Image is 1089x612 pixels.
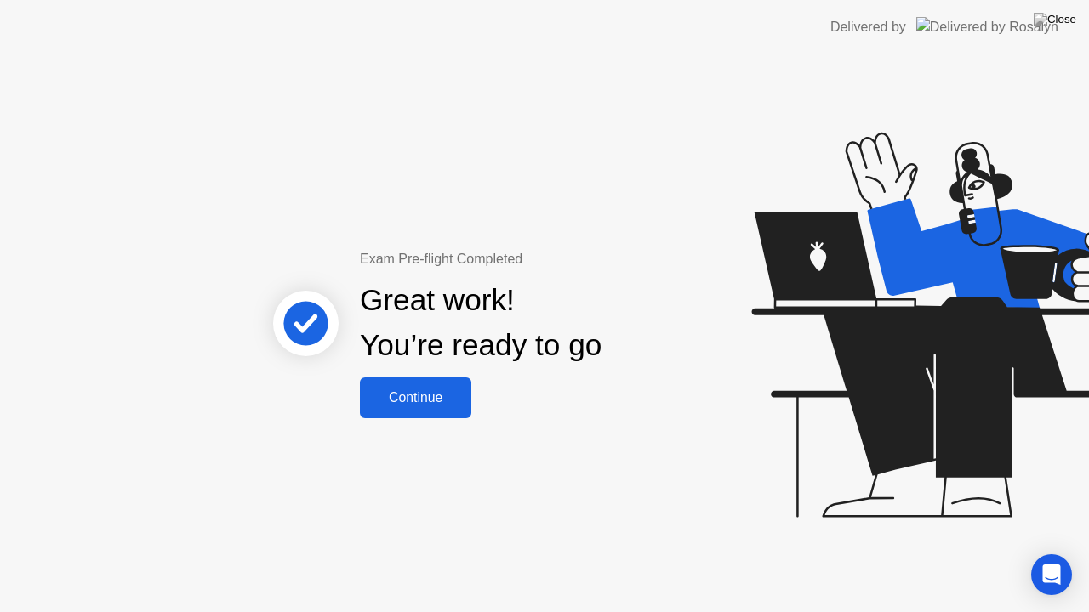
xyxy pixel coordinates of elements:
div: Continue [365,390,466,405]
div: Open Intercom Messenger [1031,554,1072,595]
div: Exam Pre-flight Completed [360,249,711,269]
img: Close [1034,13,1076,26]
img: Delivered by Rosalyn [916,17,1058,37]
button: Continue [360,377,471,418]
div: Delivered by [830,17,906,37]
div: Great work! You’re ready to go [360,278,602,368]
